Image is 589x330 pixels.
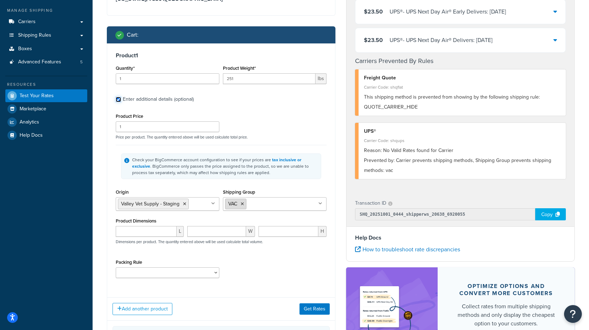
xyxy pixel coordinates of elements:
[132,157,301,169] a: tax inclusive or exclusive
[455,283,558,297] div: Optimize options and convert more customers
[355,234,566,242] h4: Help Docs
[116,189,129,195] label: Origin
[223,189,255,195] label: Shipping Group
[364,126,561,136] div: UPS®
[364,73,561,83] div: Freight Quote
[5,7,87,14] div: Manage Shipping
[116,114,143,119] label: Product Price
[5,15,87,28] a: Carriers
[116,218,156,224] label: Product Dimensions
[355,198,386,208] p: Transaction ID
[364,157,395,164] span: Prevented by:
[318,226,327,237] span: H
[390,7,506,17] div: UPS® - UPS Next Day Air® Early Delivers: [DATE]
[564,305,582,323] button: Open Resource Center
[355,245,460,253] a: How to troubleshoot rate discrepancies
[80,59,83,65] span: 5
[113,303,172,315] button: Add another product
[246,226,255,237] span: W
[18,32,51,38] span: Shipping Rules
[5,82,87,88] div: Resources
[18,19,36,25] span: Carriers
[355,56,566,66] h4: Carriers Prevented By Rules
[20,119,39,125] span: Analytics
[116,52,327,59] h3: Product 1
[18,59,61,65] span: Advanced Features
[364,82,561,92] div: Carrier Code: shqflat
[455,302,558,328] div: Collect rates from multiple shipping methods and only display the cheapest option to your customers.
[316,73,327,84] span: lbs
[5,129,87,142] a: Help Docs
[116,73,219,84] input: 0
[5,103,87,115] a: Marketplace
[364,146,561,156] div: No Valid Rates found for Carrier
[20,106,46,112] span: Marketplace
[364,7,383,16] span: $23.50
[20,132,43,138] span: Help Docs
[223,66,256,71] label: Product Weight*
[20,93,54,99] span: Test Your Rates
[114,239,263,244] p: Dimensions per product. The quantity entered above will be used calculate total volume.
[116,66,135,71] label: Quantity*
[123,94,194,104] div: Enter additional details (optional)
[114,135,328,140] p: Price per product. The quantity entered above will be used calculate total price.
[116,97,121,102] input: Enter additional details (optional)
[390,35,492,45] div: UPS® - UPS Next Day Air® Delivers: [DATE]
[364,136,561,146] div: Carrier Code: shqups
[299,303,330,315] button: Get Rates
[177,226,184,237] span: L
[121,200,179,208] span: Valley Vet Supply - Staging
[5,29,87,42] a: Shipping Rules
[364,147,382,154] span: Reason:
[364,36,383,44] span: $23.50
[5,56,87,69] li: Advanced Features
[5,116,87,129] a: Analytics
[132,157,318,176] div: Check your BigCommerce account configuration to see if your prices are . BigCommerce only passes ...
[116,260,142,265] label: Packing Rule
[127,32,139,38] h2: Cart :
[5,56,87,69] a: Advanced Features5
[5,42,87,56] a: Boxes
[223,73,316,84] input: 0.00
[228,200,237,208] span: VAC
[18,46,32,52] span: Boxes
[5,89,87,102] a: Test Your Rates
[535,208,566,220] div: Copy
[364,156,561,176] div: Carrier prevents shipping methods, Shipping Group prevents shipping methods: vac
[364,93,540,111] span: This shipping method is prevented from showing by the following shipping rule: QUOTE_CARRIER_HIDE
